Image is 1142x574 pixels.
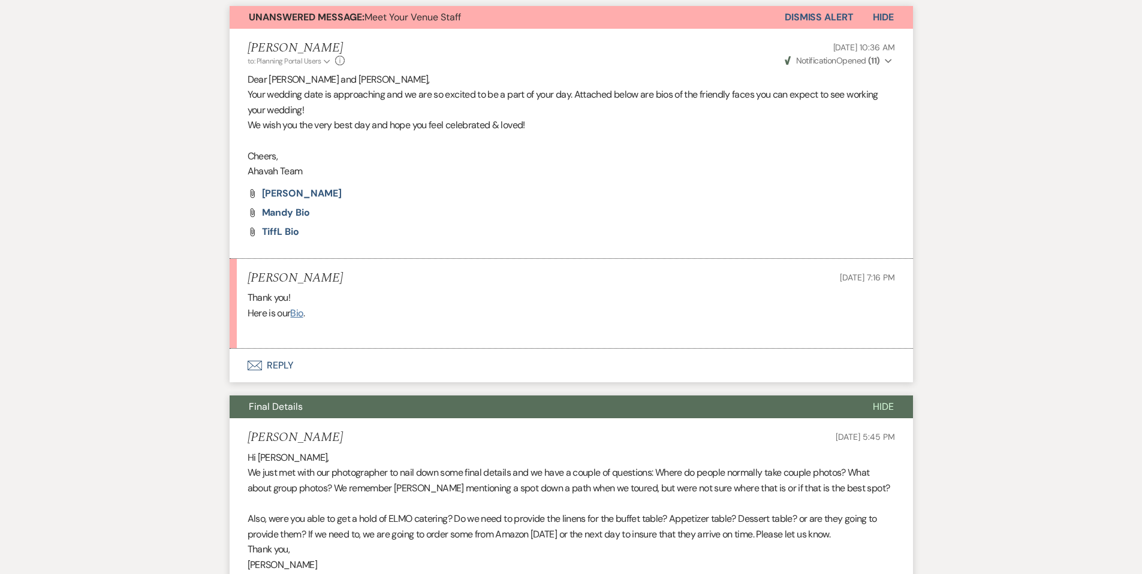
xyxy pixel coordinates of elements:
[248,430,343,445] h5: [PERSON_NAME]
[248,271,343,286] h5: [PERSON_NAME]
[248,511,895,542] p: Also, were you able to get a hold of ELMO catering? Do we need to provide the linens for the buff...
[248,72,895,87] p: Dear [PERSON_NAME] and [PERSON_NAME],
[854,395,913,418] button: Hide
[785,6,854,29] button: Dismiss Alert
[840,272,894,283] span: [DATE] 7:16 PM
[873,11,894,23] span: Hide
[262,227,299,237] a: TiffL Bio
[248,87,895,117] p: Your wedding date is approaching and we are so excited to be a part of your day. Attached below a...
[248,56,321,66] span: to: Planning Portal Users
[785,55,880,66] span: Opened
[248,290,895,306] p: Thank you!
[249,400,303,413] span: Final Details
[836,431,894,442] span: [DATE] 5:45 PM
[248,557,895,573] p: [PERSON_NAME]
[868,55,880,66] strong: ( 11 )
[248,465,895,496] p: We just met with our photographer to nail down some final details and we have a couple of questio...
[248,56,333,67] button: to: Planning Portal Users
[262,225,299,238] span: TiffL Bio
[262,187,342,200] span: [PERSON_NAME]
[783,55,894,67] button: NotificationOpened (11)
[230,349,913,382] button: Reply
[249,11,364,23] strong: Unanswered Message:
[873,400,894,413] span: Hide
[248,542,895,557] p: Thank you,
[262,208,310,217] a: Mandy Bio
[249,11,461,23] span: Meet Your Venue Staff
[262,189,342,198] a: [PERSON_NAME]
[230,395,854,418] button: Final Details
[833,42,895,53] span: [DATE] 10:36 AM
[248,450,895,466] p: Hi [PERSON_NAME],
[248,149,895,164] p: Cheers,
[796,55,836,66] span: Notification
[248,164,895,179] p: Ahavah Team
[290,307,303,319] a: Bio
[854,6,913,29] button: Hide
[248,117,895,133] p: We wish you the very best day and hope you feel celebrated & loved!
[248,306,895,321] p: Here is our .
[248,41,345,56] h5: [PERSON_NAME]
[262,206,310,219] span: Mandy Bio
[230,6,785,29] button: Unanswered Message:Meet Your Venue Staff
